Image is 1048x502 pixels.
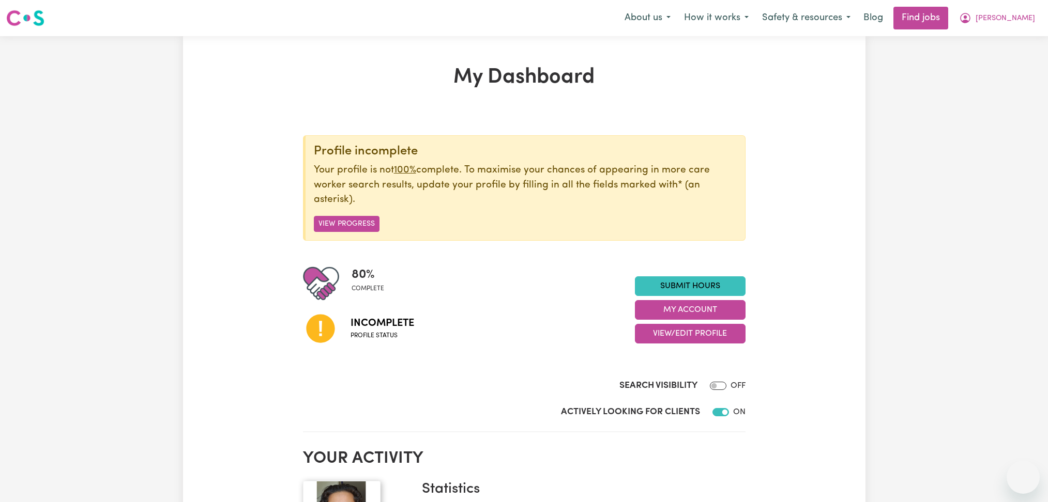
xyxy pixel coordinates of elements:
p: Your profile is not complete. To maximise your chances of appearing in more care worker search re... [314,163,737,208]
h3: Statistics [422,481,737,498]
span: [PERSON_NAME] [976,13,1035,24]
label: Actively Looking for Clients [561,405,700,419]
a: Careseekers logo [6,6,44,30]
span: Incomplete [351,316,414,331]
span: ON [733,408,746,416]
span: OFF [731,382,746,390]
h1: My Dashboard [303,65,746,90]
button: View Progress [314,216,379,232]
button: Safety & resources [755,7,857,29]
button: How it works [677,7,755,29]
span: 80 % [352,265,384,284]
a: Find jobs [893,7,948,29]
button: View/Edit Profile [635,324,746,343]
img: Careseekers logo [6,9,44,27]
button: About us [618,7,677,29]
button: My Account [952,7,1042,29]
span: complete [352,284,384,293]
a: Submit Hours [635,276,746,296]
button: My Account [635,300,746,320]
h2: Your activity [303,449,746,468]
span: Profile status [351,331,414,340]
iframe: Button to launch messaging window [1007,461,1040,494]
div: Profile completeness: 80% [352,265,392,302]
div: Profile incomplete [314,144,737,159]
label: Search Visibility [619,379,697,393]
a: Blog [857,7,889,29]
u: 100% [394,165,416,175]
